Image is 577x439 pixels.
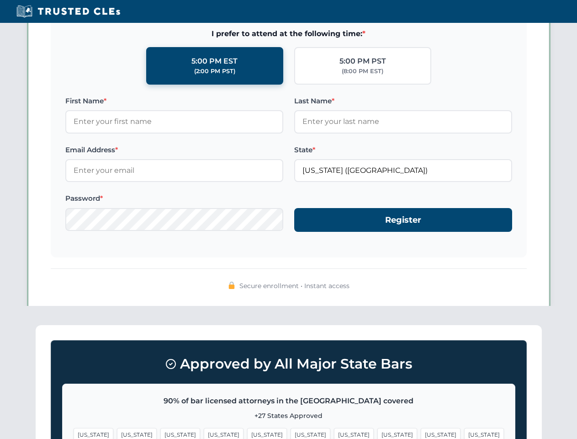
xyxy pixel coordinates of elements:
[74,411,504,421] p: +27 States Approved
[294,208,512,232] button: Register
[14,5,123,18] img: Trusted CLEs
[65,145,283,155] label: Email Address
[294,110,512,133] input: Enter your last name
[65,159,283,182] input: Enter your email
[65,110,283,133] input: Enter your first name
[239,281,349,291] span: Secure enrollment • Instant access
[65,193,283,204] label: Password
[65,28,512,40] span: I prefer to attend at the following time:
[62,352,515,376] h3: Approved by All Major State Bars
[228,282,235,289] img: 🔒
[339,55,386,67] div: 5:00 PM PST
[294,96,512,107] label: Last Name
[194,67,235,76] div: (2:00 PM PST)
[65,96,283,107] label: First Name
[294,159,512,182] input: Missouri (MO)
[294,145,512,155] label: State
[342,67,383,76] div: (8:00 PM EST)
[74,395,504,407] p: 90% of bar licensed attorneys in the [GEOGRAPHIC_DATA] covered
[191,55,238,67] div: 5:00 PM EST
